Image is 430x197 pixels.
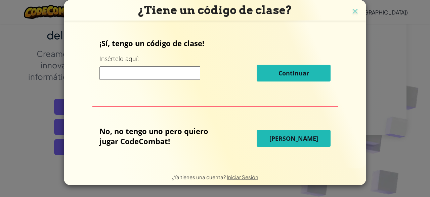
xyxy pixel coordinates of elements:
a: Iniciar Sesión [227,174,258,180]
span: Continuar [278,69,309,77]
span: ¿Tiene un código de clase? [138,3,292,17]
label: Insértelo aquí: [99,55,139,63]
p: ¡Sí, tengo un código de clase! [99,38,331,48]
button: [PERSON_NAME] [257,130,331,147]
span: [PERSON_NAME] [269,134,318,142]
img: close icon [351,7,359,17]
p: No, no tengo uno pero quiero jugar CodeCombat! [99,126,223,146]
button: Continuar [257,65,331,81]
span: ¿Ya tienes una cuenta? [172,174,227,180]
